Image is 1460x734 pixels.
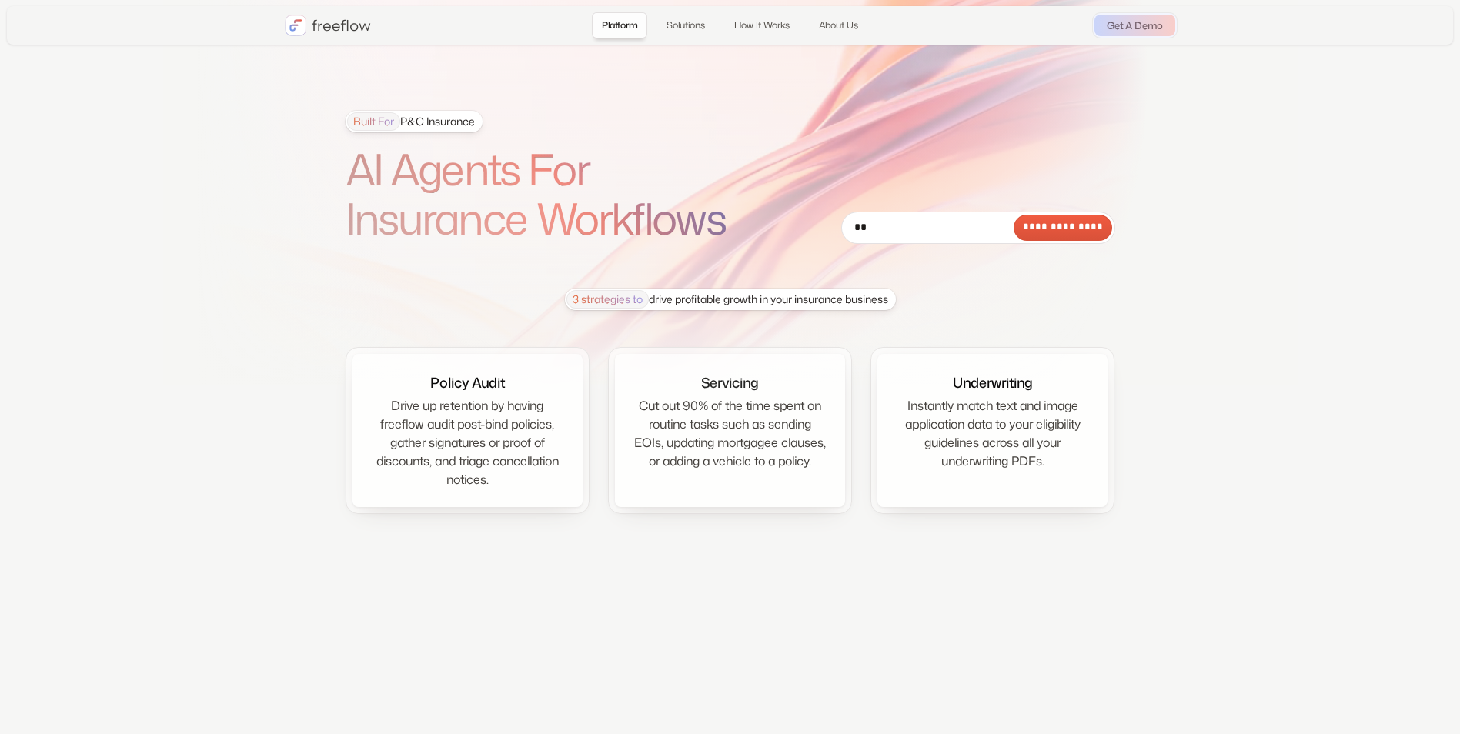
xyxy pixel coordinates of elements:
[430,372,505,393] div: Policy Audit
[566,290,649,309] span: 3 strategies to
[953,372,1032,393] div: Underwriting
[371,396,564,489] div: Drive up retention by having freeflow audit post-bind policies, gather signatures or proof of dis...
[566,290,888,309] div: drive profitable growth in your insurance business
[1094,15,1175,36] a: Get A Demo
[346,145,769,244] h1: AI Agents For Insurance Workflows
[841,212,1115,244] form: Email Form
[285,15,371,36] a: home
[347,112,400,131] span: Built For
[896,396,1089,470] div: Instantly match text and image application data to your eligibility guidelines across all your un...
[633,396,827,470] div: Cut out 90% of the time spent on routine tasks such as sending EOIs, updating mortgagee clauses, ...
[701,372,758,393] div: Servicing
[724,12,800,38] a: How It Works
[809,12,868,38] a: About Us
[347,112,475,131] div: P&C Insurance
[592,12,647,38] a: Platform
[656,12,715,38] a: Solutions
